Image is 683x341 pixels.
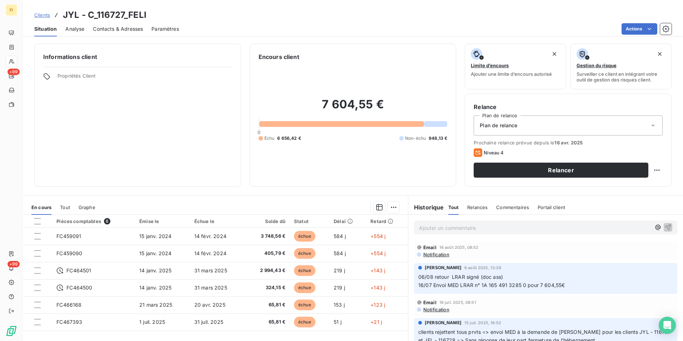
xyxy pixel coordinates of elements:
span: Propriétés Client [58,73,232,83]
span: Tout [448,204,459,210]
span: 65,81 € [249,301,285,308]
div: Délai [334,218,362,224]
div: Open Intercom Messenger [659,317,676,334]
button: Relancer [474,163,648,178]
span: Plan de relance [480,122,517,129]
span: [PERSON_NAME] [425,320,462,326]
span: 0 [258,129,260,135]
span: 219 j [334,285,345,291]
span: +554 j [370,250,385,256]
span: 15 juil. 2025, 16:52 [464,321,501,325]
span: 14 janv. 2025 [139,285,171,291]
span: 219 j [334,267,345,273]
span: 153 j [334,302,345,308]
span: 21 mars 2025 [139,302,172,308]
img: Logo LeanPay [6,325,17,337]
span: Analyse [65,25,84,33]
span: FC464501 [66,267,91,274]
span: 6 août 2025, 13:38 [464,266,501,270]
span: Tout [60,204,70,210]
h6: Informations client [43,53,232,61]
h6: Relance [474,103,663,111]
span: FC467393 [56,319,82,325]
span: 2 994,43 € [249,267,285,274]
span: 65,81 € [249,318,285,326]
span: 15 janv. 2024 [139,233,171,239]
div: Pièces comptables [56,218,131,224]
span: Surveiller ce client en intégrant votre outil de gestion des risques client. [577,71,665,83]
a: Clients [34,11,50,19]
h6: Encours client [259,53,299,61]
span: 14 févr. 2024 [194,250,226,256]
a: +99 [6,70,17,81]
span: FC466168 [56,302,81,308]
span: +143 j [370,285,385,291]
span: 31 mars 2025 [194,285,227,291]
h6: Historique [408,203,444,212]
span: +99 [8,69,20,75]
span: Niveau 4 [484,150,504,155]
span: 405,79 € [249,250,285,257]
span: +123 j [370,302,385,308]
span: 584 j [334,250,346,256]
span: FC464500 [66,284,92,291]
span: +143 j [370,267,385,273]
span: Échu [264,135,275,142]
h3: JYL - C_116727_FELI [63,9,146,21]
span: échue [294,282,315,293]
span: Notification [423,252,449,257]
span: Situation [34,25,57,33]
span: Relances [467,204,488,210]
button: Limite d’encoursAjouter une limite d’encours autorisé [465,44,566,89]
span: 324,15 € [249,284,285,291]
span: +99 [8,261,20,267]
span: échue [294,265,315,276]
div: Statut [294,218,325,224]
span: Non-échu [405,135,426,142]
div: Solde dû [249,218,285,224]
span: Limite d’encours [471,63,509,68]
button: Actions [622,23,657,35]
span: 584 j [334,233,346,239]
span: Email [423,300,437,305]
span: 6 [104,218,110,224]
span: En cours [31,204,51,210]
span: Gestion du risque [577,63,617,68]
span: 31 juil. 2025 [194,319,223,325]
span: 16 avr. 2025 [554,140,583,145]
span: 20 avr. 2025 [194,302,225,308]
h2: 7 604,55 € [259,97,448,119]
span: [PERSON_NAME] [425,265,462,271]
span: Graphe [79,204,95,210]
div: Émise le [139,218,186,224]
span: +554 j [370,233,385,239]
span: 3 748,56 € [249,233,285,240]
span: 6 656,42 € [277,135,301,142]
span: Email [423,244,437,250]
span: échue [294,231,315,242]
span: Ajouter une limite d’encours autorisé [471,71,552,77]
span: Prochaine relance prévue depuis le [474,140,663,145]
span: 14 janv. 2025 [139,267,171,273]
span: Paramètres [151,25,179,33]
span: 948,13 € [429,135,447,142]
span: 1 juil. 2025 [139,319,165,325]
span: 14 févr. 2024 [194,233,226,239]
span: 51 j [334,319,341,325]
span: échue [294,300,315,310]
span: échue [294,317,315,327]
button: Gestion du risqueSurveiller ce client en intégrant votre outil de gestion des risques client. [570,44,672,89]
span: Notification [423,307,449,312]
span: Commentaires [496,204,529,210]
span: Clients [34,12,50,18]
span: 31 mars 2025 [194,267,227,273]
span: Portail client [538,204,565,210]
div: FI [6,4,17,16]
span: Contacts & Adresses [93,25,143,33]
span: 15 janv. 2024 [139,250,171,256]
span: 16 août 2025, 08:52 [439,245,479,249]
span: +21 j [370,319,382,325]
span: FC459090 [56,250,82,256]
span: échue [294,248,315,259]
div: Échue le [194,218,241,224]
